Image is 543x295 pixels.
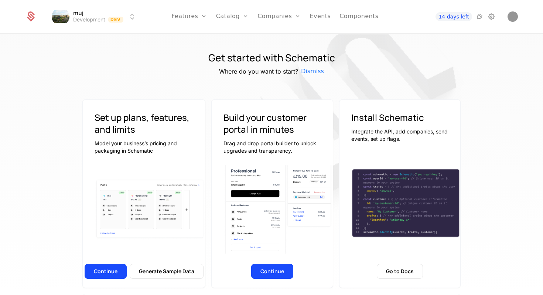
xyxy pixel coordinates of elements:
[208,52,335,64] h1: Get started with Schematic
[130,264,204,279] button: Generate Sample Data
[73,10,83,16] span: muj
[95,112,193,135] h3: Set up plans, features, and limits
[351,128,449,143] p: Integrate the API, add companies, send events, set up flags.
[52,8,69,26] img: muj
[251,264,293,279] button: Continue
[85,264,127,279] button: Continue
[351,169,461,238] img: Schematic integration code
[223,140,321,155] p: Drag and drop portal builder to unlock upgrades and transparency.
[95,140,193,155] p: Model your business’s pricing and packaging in Schematic
[219,67,298,76] h5: Where do you want to start?
[508,11,518,22] button: Open user button
[54,9,137,25] button: Select environment
[351,112,449,123] h3: Install Schematic
[377,264,423,279] button: Go to Docs
[301,67,324,76] span: Dismiss
[95,178,205,240] img: Plan cards
[475,12,484,21] a: Integrations
[108,17,123,23] span: Dev
[73,16,105,23] div: Development
[436,12,472,21] a: 14 days left
[223,112,321,135] h3: Build your customer portal in minutes
[508,11,518,22] img: Yug Parekh
[487,12,496,21] a: Settings
[223,162,333,257] img: Component view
